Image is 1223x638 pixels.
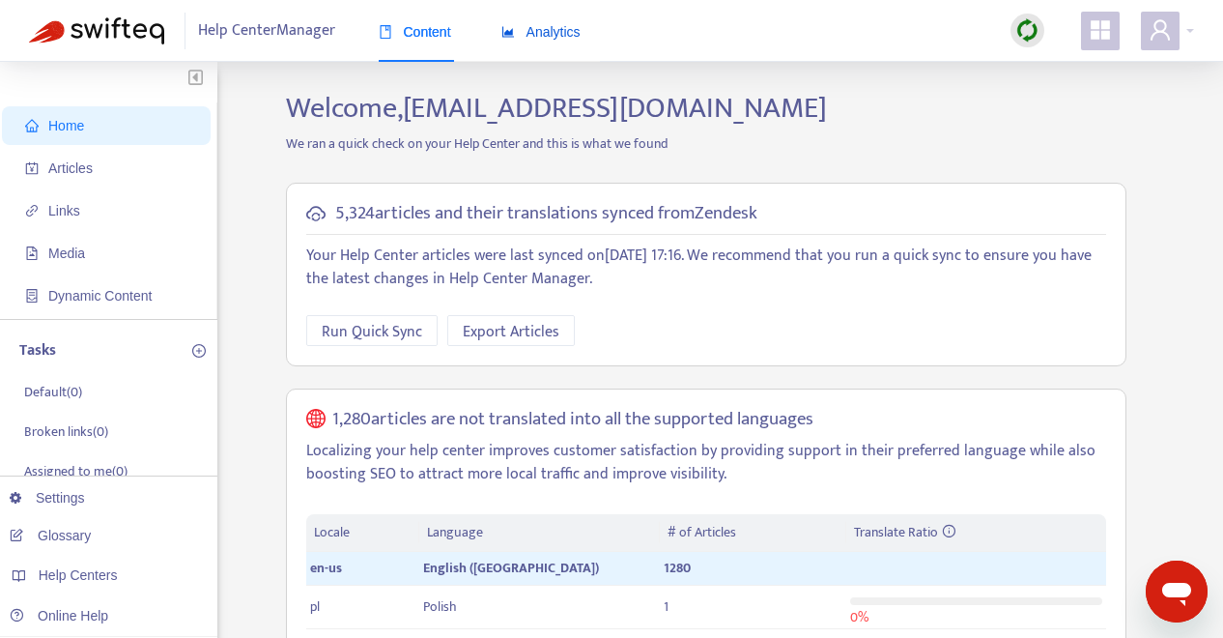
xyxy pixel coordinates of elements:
h5: 1,280 articles are not translated into all the supported languages [332,409,813,431]
span: English ([GEOGRAPHIC_DATA]) [423,557,599,579]
span: Welcome, [EMAIL_ADDRESS][DOMAIN_NAME] [286,84,827,132]
p: Tasks [19,339,56,362]
a: Settings [10,490,85,506]
span: appstore [1089,18,1112,42]
p: Assigned to me ( 0 ) [24,461,128,481]
span: Content [379,24,451,40]
span: pl [310,595,320,618]
span: plus-circle [192,344,206,358]
span: area-chart [501,25,515,39]
span: book [379,25,392,39]
span: cloud-sync [306,204,326,223]
span: home [25,119,39,132]
span: Media [48,246,85,261]
span: Help Centers [39,567,118,583]
a: Online Help [10,608,108,623]
button: Run Quick Sync [306,315,438,346]
p: Localizing your help center improves customer satisfaction by providing support in their preferre... [306,440,1106,486]
th: # of Articles [660,514,846,552]
span: account-book [25,161,39,175]
a: Glossary [10,528,91,543]
p: Broken links ( 0 ) [24,421,108,442]
h5: 5,324 articles and their translations synced from Zendesk [335,203,757,225]
img: sync.dc5367851b00ba804db3.png [1015,18,1039,43]
span: Run Quick Sync [322,320,422,344]
span: link [25,204,39,217]
th: Locale [306,514,420,552]
span: Polish [423,595,457,618]
span: file-image [25,246,39,260]
span: Home [48,118,84,133]
span: Dynamic Content [48,288,152,304]
span: global [306,409,326,431]
p: Default ( 0 ) [24,382,82,402]
p: We ran a quick check on your Help Center and this is what we found [271,133,1141,154]
span: 1280 [664,557,691,579]
span: 1 [664,595,668,618]
div: Translate Ratio [854,522,1097,543]
span: Help Center Manager [198,13,335,49]
span: user [1149,18,1172,42]
span: Articles [48,160,93,176]
p: Your Help Center articles were last synced on [DATE] 17:16 . We recommend that you run a quick sy... [306,245,1106,291]
span: Links [48,203,80,218]
iframe: Button to launch messaging window [1146,561,1208,623]
button: Export Articles [447,315,575,346]
img: Swifteq [29,17,164,44]
span: 0 % [850,606,868,628]
span: Analytics [501,24,581,40]
span: en-us [310,557,342,579]
span: Export Articles [463,320,559,344]
th: Language [419,514,659,552]
span: container [25,289,39,303]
